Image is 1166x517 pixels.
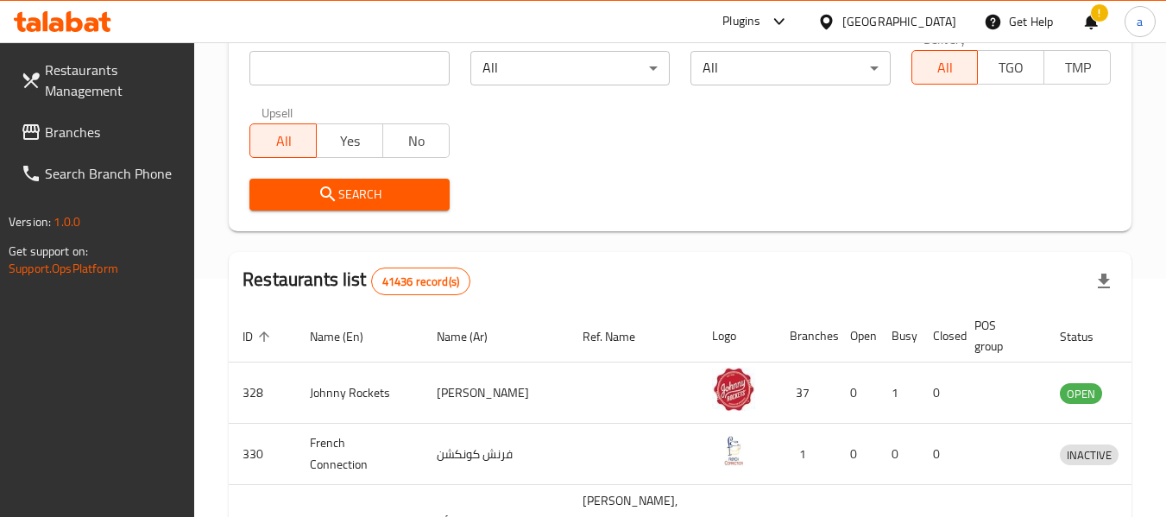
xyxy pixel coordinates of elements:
[262,106,293,118] label: Upsell
[985,55,1037,80] span: TGO
[257,129,310,154] span: All
[249,123,317,158] button: All
[249,51,449,85] input: Search for restaurant name or ID..
[7,153,195,194] a: Search Branch Phone
[310,326,386,347] span: Name (En)
[698,310,776,363] th: Logo
[919,55,972,80] span: All
[7,49,195,111] a: Restaurants Management
[1060,326,1116,347] span: Status
[243,267,470,295] h2: Restaurants list
[923,33,967,45] label: Delivery
[776,310,836,363] th: Branches
[1060,445,1119,465] span: INACTIVE
[1051,55,1104,80] span: TMP
[911,50,979,85] button: All
[1083,261,1125,302] div: Export file
[776,424,836,485] td: 1
[296,424,423,485] td: French Connection
[712,429,755,472] img: French Connection
[1043,50,1111,85] button: TMP
[1137,12,1143,31] span: a
[423,363,569,424] td: [PERSON_NAME]
[1060,383,1102,404] div: OPEN
[842,12,956,31] div: [GEOGRAPHIC_DATA]
[583,326,658,347] span: Ref. Name
[974,315,1025,356] span: POS group
[1060,444,1119,465] div: INACTIVE
[690,51,890,85] div: All
[919,363,961,424] td: 0
[9,257,118,280] a: Support.OpsPlatform
[437,326,510,347] span: Name (Ar)
[919,310,961,363] th: Closed
[316,123,383,158] button: Yes
[712,368,755,411] img: Johnny Rockets
[229,424,296,485] td: 330
[54,211,80,233] span: 1.0.0
[878,363,919,424] td: 1
[296,363,423,424] td: Johnny Rockets
[776,363,836,424] td: 37
[45,60,181,101] span: Restaurants Management
[390,129,443,154] span: No
[9,240,88,262] span: Get support on:
[372,274,470,290] span: 41436 record(s)
[9,211,51,233] span: Version:
[243,326,275,347] span: ID
[919,424,961,485] td: 0
[45,163,181,184] span: Search Branch Phone
[1060,384,1102,404] span: OPEN
[878,310,919,363] th: Busy
[878,424,919,485] td: 0
[977,50,1044,85] button: TGO
[249,179,449,211] button: Search
[836,310,878,363] th: Open
[229,363,296,424] td: 328
[7,111,195,153] a: Branches
[382,123,450,158] button: No
[836,363,878,424] td: 0
[470,51,670,85] div: All
[423,424,569,485] td: فرنش كونكشن
[263,184,435,205] span: Search
[45,122,181,142] span: Branches
[836,424,878,485] td: 0
[722,11,760,32] div: Plugins
[324,129,376,154] span: Yes
[371,268,470,295] div: Total records count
